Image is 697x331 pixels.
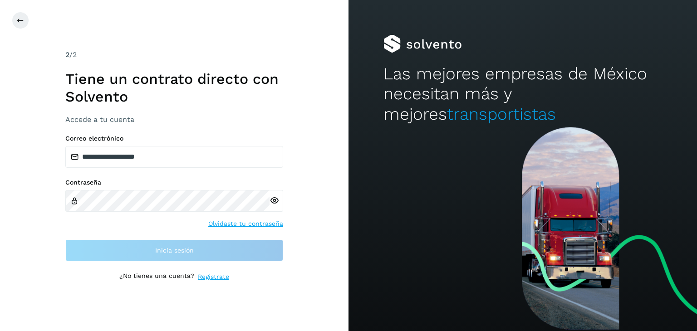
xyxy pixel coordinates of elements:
[155,247,194,253] span: Inicia sesión
[65,70,283,105] h1: Tiene un contrato directo con Solvento
[198,272,229,282] a: Regístrate
[447,104,556,124] span: transportistas
[65,50,69,59] span: 2
[119,272,194,282] p: ¿No tienes una cuenta?
[65,49,283,60] div: /2
[65,115,283,124] h3: Accede a tu cuenta
[383,64,662,124] h2: Las mejores empresas de México necesitan más y mejores
[65,239,283,261] button: Inicia sesión
[65,135,283,142] label: Correo electrónico
[65,179,283,186] label: Contraseña
[208,219,283,229] a: Olvidaste tu contraseña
